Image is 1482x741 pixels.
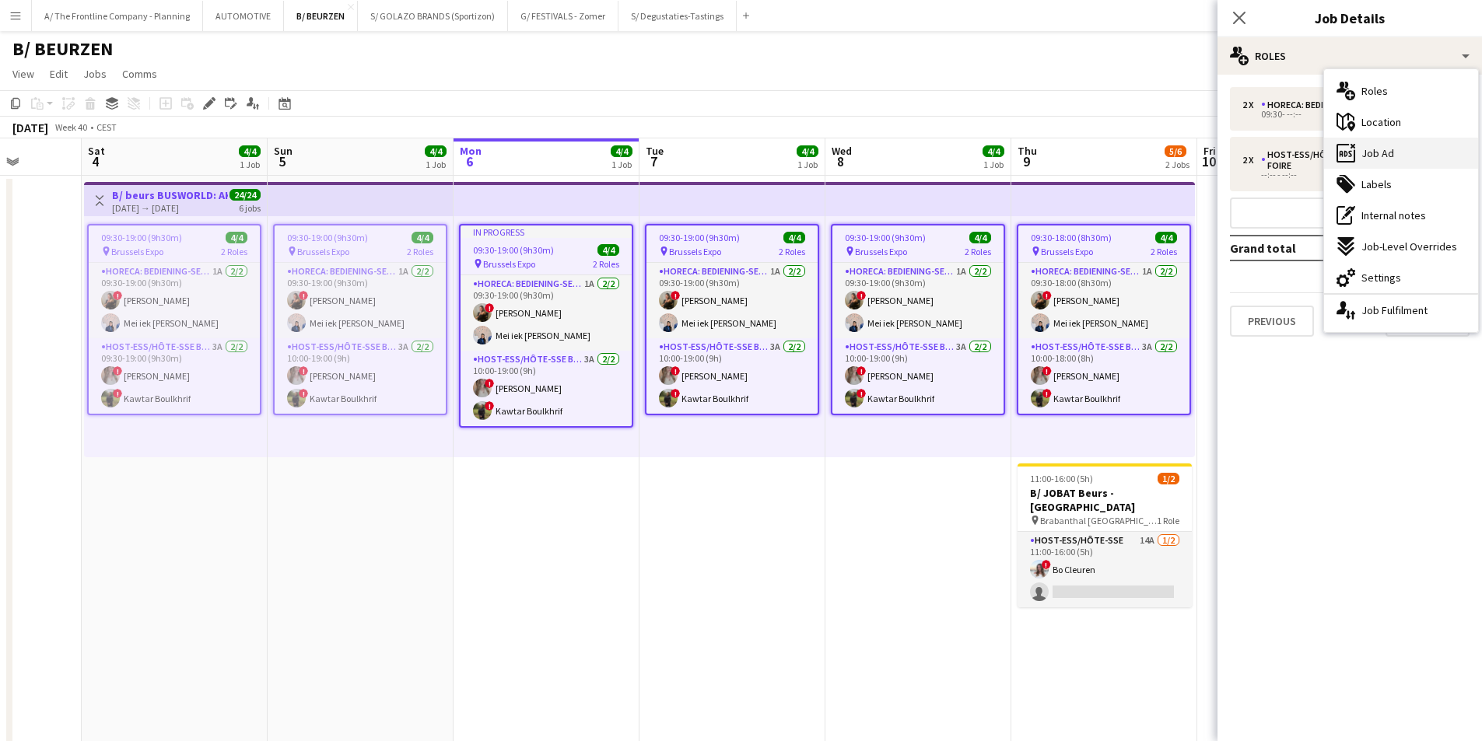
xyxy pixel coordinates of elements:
[831,224,1005,415] app-job-card: 09:30-19:00 (9h30m)4/4 Brussels Expo2 RolesHoreca: Bediening-Service1A2/209:30-19:00 (9h30m)![PER...
[1018,463,1192,607] div: 11:00-16:00 (5h)1/2B/ JOBAT Beurs - [GEOGRAPHIC_DATA] Brabanthal [GEOGRAPHIC_DATA]1 RoleHost-ess/...
[646,338,818,414] app-card-role: Host-ess/Hôte-sse Beurs - Foire3A2/210:00-19:00 (9h)![PERSON_NAME]!Kawtar Boulkhrif
[485,379,494,388] span: !
[460,144,482,158] span: Mon
[203,1,284,31] button: AUTOMOTIVE
[297,246,349,257] span: Brussels Expo
[113,366,122,376] span: !
[77,64,113,84] a: Jobs
[611,145,632,157] span: 4/4
[832,338,1004,414] app-card-role: Host-ess/Hôte-sse Beurs - Foire3A2/210:00-19:00 (9h)![PERSON_NAME]!Kawtar Boulkhrif
[32,1,203,31] button: A/ The Frontline Company - Planning
[611,159,632,170] div: 1 Job
[669,246,721,257] span: Brussels Expo
[1361,208,1426,222] span: Internal notes
[275,338,446,414] app-card-role: Host-ess/Hôte-sse Beurs - Foire3A2/210:00-19:00 (9h)![PERSON_NAME]!Kawtar Boulkhrif
[845,232,926,243] span: 09:30-19:00 (9h30m)
[1031,232,1112,243] span: 09:30-18:00 (8h30m)
[1157,515,1179,526] span: 1 Role
[855,246,907,257] span: Brussels Expo
[275,263,446,338] app-card-role: Horeca: Bediening-Service1A2/209:30-19:00 (9h30m)![PERSON_NAME]Mei iek [PERSON_NAME]
[221,246,247,257] span: 2 Roles
[89,263,260,338] app-card-role: Horeca: Bediening-Service1A2/209:30-19:00 (9h30m)![PERSON_NAME]Mei iek [PERSON_NAME]
[643,152,664,170] span: 7
[829,152,852,170] span: 8
[1324,295,1478,326] div: Job Fulfilment
[1230,306,1314,337] button: Previous
[1217,8,1482,28] h3: Job Details
[87,224,261,415] app-job-card: 09:30-19:00 (9h30m)4/4 Brussels Expo2 RolesHoreca: Bediening-Service1A2/209:30-19:00 (9h30m)![PER...
[857,366,866,376] span: !
[407,246,433,257] span: 2 Roles
[1242,171,1441,179] div: --:-- - --:--
[1361,84,1388,98] span: Roles
[597,244,619,256] span: 4/4
[1155,232,1177,243] span: 4/4
[299,366,308,376] span: !
[797,159,818,170] div: 1 Job
[1361,177,1392,191] span: Labels
[425,145,447,157] span: 4/4
[646,144,664,158] span: Tue
[240,159,260,170] div: 1 Job
[1041,246,1093,257] span: Brussels Expo
[287,232,368,243] span: 09:30-19:00 (9h30m)
[1201,152,1216,170] span: 10
[461,351,632,426] app-card-role: Host-ess/Hôte-sse Beurs - Foire3A2/210:00-19:00 (9h)![PERSON_NAME]!Kawtar Boulkhrif
[646,263,818,338] app-card-role: Horeca: Bediening-Service1A2/209:30-19:00 (9h30m)![PERSON_NAME]Mei iek [PERSON_NAME]
[1261,100,1391,110] div: Horeca: Bediening-Service
[965,246,991,257] span: 2 Roles
[1242,155,1261,166] div: 2 x
[459,224,633,428] app-job-card: In progress09:30-19:00 (9h30m)4/4 Brussels Expo2 RolesHoreca: Bediening-Service1A2/209:30-19:00 (...
[239,145,261,157] span: 4/4
[461,225,632,238] div: In progress
[12,67,34,81] span: View
[1030,473,1093,484] span: 11:00-16:00 (5h)
[239,201,261,214] div: 6 jobs
[1242,110,1441,118] div: 09:30- --:--
[1151,246,1177,257] span: 2 Roles
[273,224,447,415] app-job-card: 09:30-19:00 (9h30m)4/4 Brussels Expo2 RolesHoreca: Bediening-Service1A2/209:30-19:00 (9h30m)![PER...
[113,389,122,398] span: !
[1242,100,1261,110] div: 2 x
[1361,146,1394,160] span: Job Ad
[797,145,818,157] span: 4/4
[832,263,1004,338] app-card-role: Horeca: Bediening-Service1A2/209:30-19:00 (9h30m)![PERSON_NAME]Mei iek [PERSON_NAME]
[44,64,74,84] a: Edit
[226,232,247,243] span: 4/4
[593,258,619,270] span: 2 Roles
[51,121,90,133] span: Week 40
[1230,197,1470,229] button: Add role
[1361,115,1401,129] span: Location
[483,258,535,270] span: Brussels Expo
[358,1,508,31] button: S/ GOLAZO BRANDS (Sportizon)
[112,202,228,214] div: [DATE] → [DATE]
[485,303,494,313] span: !
[113,291,122,300] span: !
[1361,239,1457,253] span: Job-Level Overrides
[122,67,157,81] span: Comms
[1017,224,1191,415] app-job-card: 09:30-18:00 (8h30m)4/4 Brussels Expo2 RolesHoreca: Bediening-Service1A2/209:30-18:00 (8h30m)![PER...
[89,338,260,414] app-card-role: Host-ess/Hôte-sse Beurs - Foire3A2/209:30-19:00 (9h30m)![PERSON_NAME]!Kawtar Boulkhrif
[1018,144,1037,158] span: Thu
[969,232,991,243] span: 4/4
[1042,560,1051,569] span: !
[1018,263,1189,338] app-card-role: Horeca: Bediening-Service1A2/209:30-18:00 (8h30m)![PERSON_NAME]Mei iek [PERSON_NAME]
[983,145,1004,157] span: 4/4
[1042,389,1052,398] span: !
[1261,149,1420,171] div: Host-ess/Hôte-sse Beurs - Foire
[1203,144,1216,158] span: Fri
[1042,291,1052,300] span: !
[299,291,308,300] span: !
[111,246,163,257] span: Brussels Expo
[1165,159,1189,170] div: 2 Jobs
[1217,37,1482,75] div: Roles
[272,152,293,170] span: 5
[671,291,680,300] span: !
[12,37,113,61] h1: B/ BEURZEN
[618,1,737,31] button: S/ Degustaties-Tastings
[1018,532,1192,607] app-card-role: Host-ess/Hôte-sse14A1/211:00-16:00 (5h)!Bo Cleuren
[473,244,554,256] span: 09:30-19:00 (9h30m)
[645,224,819,415] div: 09:30-19:00 (9h30m)4/4 Brussels Expo2 RolesHoreca: Bediening-Service1A2/209:30-19:00 (9h30m)![PER...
